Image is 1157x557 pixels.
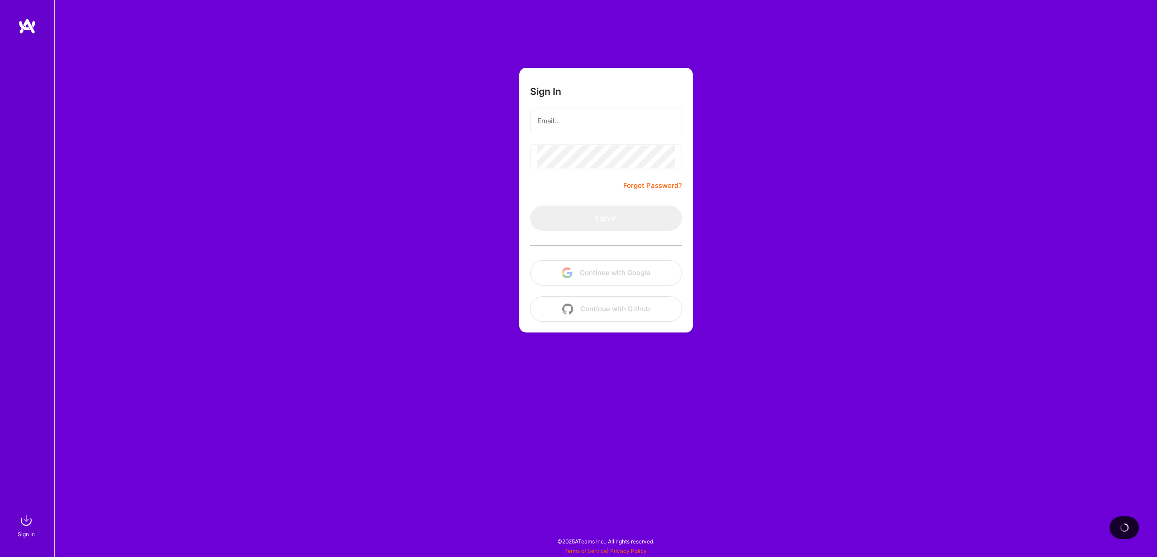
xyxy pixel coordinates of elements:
span: | [564,548,647,554]
a: sign inSign In [19,511,35,539]
img: sign in [17,511,35,529]
a: Privacy Policy [610,548,647,554]
a: Forgot Password? [623,180,682,191]
button: Continue with Google [530,260,682,286]
button: Continue with Github [530,296,682,322]
img: icon [562,304,573,314]
input: Email... [537,109,675,132]
img: loading [1118,521,1131,534]
h3: Sign In [530,86,561,97]
img: icon [562,267,573,278]
div: Sign In [18,529,35,539]
button: Sign In [530,206,682,231]
div: © 2025 ATeams Inc., All rights reserved. [54,530,1157,552]
a: Terms of Service [564,548,607,554]
img: logo [18,18,36,34]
